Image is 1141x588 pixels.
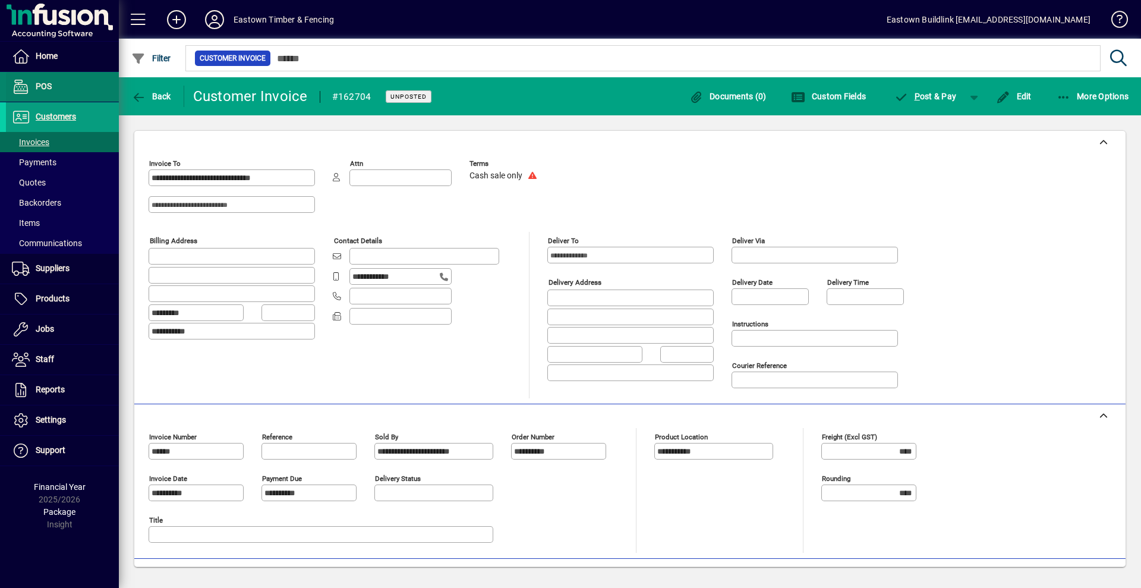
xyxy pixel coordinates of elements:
span: Customer Invoice [200,52,266,64]
span: Backorders [12,198,61,207]
span: Settings [36,415,66,425]
button: Edit [993,86,1035,107]
span: More Options [1057,92,1129,101]
button: Documents (0) [686,86,770,107]
a: POS [6,72,119,102]
span: Quotes [12,178,46,187]
span: Cash sale only [469,171,522,181]
mat-label: Courier Reference [732,361,787,370]
a: Reports [6,375,119,405]
mat-label: Payment due [262,474,302,483]
div: #162704 [332,87,371,106]
span: Staff [36,354,54,364]
mat-label: Invoice To [149,159,181,168]
button: Add [157,9,196,30]
mat-label: Rounding [822,474,850,483]
span: Unposted [390,93,427,100]
span: Terms [469,160,541,168]
div: Eastown Timber & Fencing [234,10,334,29]
span: Jobs [36,324,54,334]
a: Support [6,436,119,466]
mat-label: Delivery date [732,278,773,287]
span: Payments [12,158,56,167]
span: Products [36,294,70,303]
button: Custom Fields [788,86,869,107]
a: Settings [6,405,119,435]
a: Home [6,42,119,71]
span: Filter [131,54,171,63]
span: POS [36,81,52,91]
span: Invoices [12,137,49,147]
a: Jobs [6,315,119,344]
a: Backorders [6,193,119,213]
span: Back [131,92,171,101]
span: Suppliers [36,263,70,273]
mat-label: Invoice number [149,433,197,441]
button: Profile [196,9,234,30]
span: Package [43,507,75,517]
span: Edit [996,92,1032,101]
mat-label: Order number [512,433,554,441]
div: Eastown Buildlink [EMAIL_ADDRESS][DOMAIN_NAME] [887,10,1090,29]
mat-label: Freight (excl GST) [822,433,877,441]
mat-label: Delivery time [827,278,869,287]
span: Custom Fields [791,92,866,101]
mat-label: Product location [655,433,708,441]
mat-label: Delivery status [375,474,421,483]
mat-label: Title [149,516,163,524]
span: Financial Year [34,482,86,492]
span: Reports [36,385,65,394]
a: Products [6,284,119,314]
button: Back [128,86,174,107]
a: Items [6,213,119,233]
button: Filter [128,48,174,69]
span: Items [12,218,40,228]
mat-label: Reference [262,433,292,441]
span: Customers [36,112,76,121]
a: Knowledge Base [1102,2,1126,41]
div: Customer Invoice [193,87,308,106]
mat-label: Attn [350,159,363,168]
a: Payments [6,152,119,172]
mat-label: Deliver To [548,237,579,245]
span: Home [36,51,58,61]
a: Suppliers [6,254,119,284]
a: Staff [6,345,119,375]
span: Support [36,445,65,455]
a: Invoices [6,132,119,152]
span: Communications [12,238,82,248]
a: Communications [6,233,119,253]
app-page-header-button: Back [119,86,184,107]
span: Documents (0) [689,92,767,101]
mat-label: Sold by [375,433,398,441]
span: ost & Pay [894,92,956,101]
button: More Options [1054,86,1132,107]
button: Post & Pay [888,86,962,107]
mat-label: Instructions [732,320,768,328]
a: Quotes [6,172,119,193]
mat-label: Invoice date [149,474,187,483]
span: P [915,92,920,101]
mat-label: Deliver via [732,237,765,245]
